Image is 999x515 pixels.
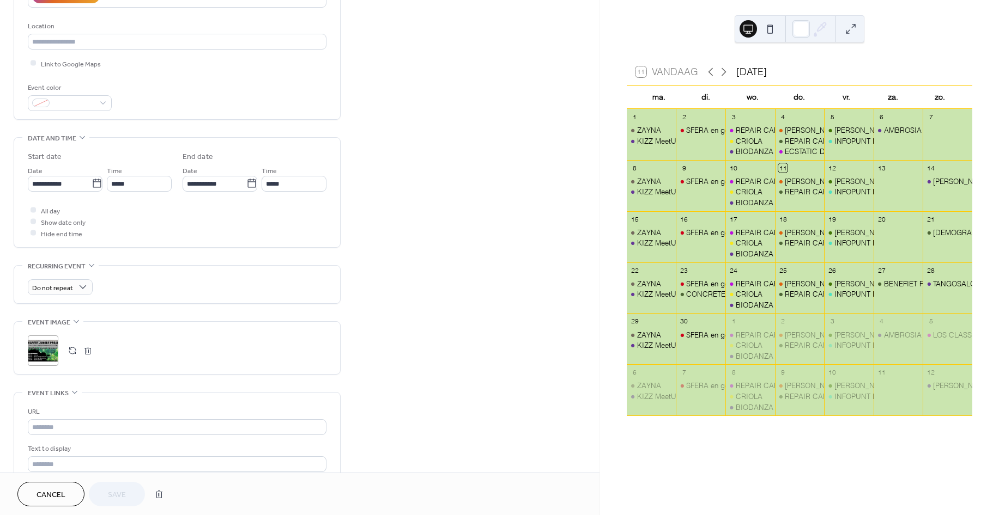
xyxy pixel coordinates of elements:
div: BENEFIET FOR MARGARITA [874,279,923,289]
div: CLARA [824,381,874,390]
div: REPAIR CAFÉ ELEKTRONICA in het Afvalpaleis [736,330,891,340]
div: 24 [729,266,738,275]
div: Event color [28,82,110,94]
span: Cancel [37,489,65,501]
div: [PERSON_NAME] [785,228,843,237]
div: LUNA [775,228,825,237]
div: CLARA [824,125,874,135]
div: 3 [828,317,837,326]
div: CRIOLA [736,136,762,146]
div: ; [28,335,58,366]
span: Event image [28,317,70,328]
div: REPAIR CAFÉ ELEKTRONICA in het Afvalpaleis [725,228,775,237]
div: REPAIR CAFÉ ELEKTRONICA in het Afvalpaleis [736,279,891,289]
div: REPAIR CAFÉ ELEKTRONICA in het Afvalpaleis [725,330,775,340]
div: REPAIR CAFÉ ELEKTRONICA in het Afvalpaleis [736,176,891,186]
div: INFOPUNT DUURZAAMHEID [824,136,874,146]
div: SFERA en gezelschap [676,125,725,135]
div: REPAIR CAFÉ ELEKTRONICA in het Afvalpaleis [725,279,775,289]
span: Do not repeat [32,281,73,294]
span: Time [107,165,122,176]
span: Recurring event [28,261,86,272]
div: ZAYNA [627,125,676,135]
div: REPAIR CAFÉ TEXTIEL in het Afvalpaleis [785,238,917,248]
div: 16 [680,214,689,224]
div: zo. [917,86,964,108]
div: CRIOLA [725,340,775,350]
div: [PERSON_NAME] [834,176,892,186]
div: INFOPUNT DUURZAAMHEID [834,238,931,248]
div: SFERA en gezelschap [686,279,758,289]
div: 25 [778,266,788,275]
div: INFOPUNT DUURZAAMHEID [834,289,931,299]
div: LUNA [775,381,825,390]
div: 20 [877,214,886,224]
div: REPAIR CAFÉ ELEKTRONICA in het Afvalpaleis [725,176,775,186]
div: KIZZ MeetUp [627,136,676,146]
div: INFOPUNT DUURZAAMHEID [834,391,931,401]
div: KIZZ MeetUp [627,391,676,401]
div: REPAIR CAFÉ TEXTIEL in het Afvalpaleis [785,391,917,401]
span: Time [262,165,277,176]
div: REPAIR CAFÉ TEXTIEL in het Afvalpaleis [785,187,917,197]
div: ZAYNA [627,228,676,237]
div: SFERA en gezelschap [676,381,725,390]
div: 27 [877,266,886,275]
div: 8 [630,163,639,173]
div: 6 [630,368,639,377]
div: 26 [828,266,837,275]
div: REPAIR CAFÉ ELEKTRONICA in het Afvalpaleis [725,125,775,135]
button: Cancel [17,482,84,506]
div: KIZZ MeetUp [637,289,681,299]
div: [PERSON_NAME] [834,279,892,289]
div: BIODANZA MET LYAN [725,402,775,412]
div: BIODANZA MET [PERSON_NAME] [736,249,850,259]
div: 30 [680,317,689,326]
div: 12 [927,368,936,377]
div: ZAYNA [637,330,661,340]
div: KIZZ MeetUp [637,136,681,146]
div: CRIOLA [725,289,775,299]
div: KIZZ MeetUp [637,238,681,248]
div: INFOPUNT DUURZAAMHEID [834,187,931,197]
div: SFERA en gezelschap [686,330,758,340]
div: CRIOLA [736,238,762,248]
div: CRIOLA [736,340,762,350]
div: CRIOLA [736,391,762,401]
div: REPAIR CAFÉ TEXTIEL in het Afvalpaleis [775,340,825,350]
span: Event links [28,388,69,399]
div: 22 [630,266,639,275]
div: 4 [778,112,788,121]
div: 10 [828,368,837,377]
div: 7 [680,368,689,377]
div: [PERSON_NAME] [785,176,843,186]
div: ZAYNA [627,279,676,289]
div: URL [28,406,324,418]
div: LINDY HOP [923,381,972,390]
span: Date [183,165,197,176]
div: CLARA [824,176,874,186]
div: ZAYNA [627,176,676,186]
div: SFERA en gezelschap [676,330,725,340]
div: 21 [927,214,936,224]
div: REPAIR CAFÉ ELEKTRONICA in het Afvalpaleis [736,381,891,390]
div: [PERSON_NAME] [785,279,843,289]
div: BIODANZA MET [PERSON_NAME] [736,146,850,156]
div: [PERSON_NAME] [785,381,843,390]
div: [DATE] [736,65,767,79]
div: ZAYNA [637,279,661,289]
div: 11 [877,368,886,377]
div: 13 [877,163,886,173]
div: BIODANZA MET LYAN [725,300,775,310]
span: All day [41,205,60,217]
div: [PERSON_NAME] [785,125,843,135]
div: REPAIR CAFÉ TEXTIEL in het Afvalpaleis [785,136,917,146]
div: vr. [823,86,870,108]
div: SFERA en gezelschap [686,381,758,390]
div: Text to display [28,443,324,455]
div: [PERSON_NAME] [834,228,892,237]
div: KIZZ MeetUp [637,391,681,401]
div: LUNA [775,176,825,186]
div: 5 [927,317,936,326]
div: LOS CLASSICOS [933,330,989,340]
